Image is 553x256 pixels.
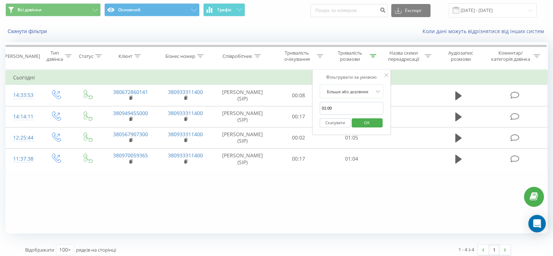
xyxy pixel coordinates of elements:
[352,118,382,127] button: OK
[320,102,384,115] input: 00:00
[217,7,232,12] span: Графік
[320,74,384,81] div: Фільтрувати за умовою
[13,110,32,124] div: 14:14:11
[113,152,148,159] a: 380970059365
[168,152,203,159] a: 380933311400
[113,131,148,138] a: 380567907300
[213,85,272,106] td: [PERSON_NAME] (SIP)
[489,50,532,62] div: Коментар/категорія дзвінка
[5,28,51,35] button: Скинути фільтри
[223,53,252,59] div: Співробітник
[113,110,148,117] a: 380949455000
[458,246,474,253] div: 1 - 4 з 4
[272,85,325,106] td: 00:08
[203,3,245,16] button: Графік
[528,215,546,232] div: Open Intercom Messenger
[165,53,195,59] div: Бізнес номер
[76,247,116,253] span: рядків на сторінці
[17,7,41,13] span: Всі дзвінки
[213,127,272,148] td: [PERSON_NAME] (SIP)
[213,148,272,169] td: [PERSON_NAME] (SIP)
[5,3,101,16] button: Всі дзвінки
[489,245,500,255] a: 1
[6,70,548,85] td: Сьогодні
[3,53,40,59] div: [PERSON_NAME]
[391,4,430,17] button: Експорт
[168,131,203,138] a: 380933311400
[310,4,388,17] input: Пошук за номером
[79,53,93,59] div: Статус
[272,106,325,127] td: 00:17
[168,88,203,95] a: 380933311400
[59,246,68,253] div: 100
[320,118,350,127] button: Скасувати
[325,127,378,148] td: 01:05
[168,110,203,117] a: 380933311400
[46,50,63,62] div: Тип дзвінка
[13,131,32,145] div: 12:25:44
[357,117,377,128] span: OK
[422,28,548,35] a: Коли дані можуть відрізнятися вiд інших систем
[332,50,368,62] div: Тривалість розмови
[385,50,423,62] div: Назва схеми переадресації
[13,152,32,166] div: 11:37:38
[272,148,325,169] td: 00:17
[119,53,132,59] div: Клієнт
[213,106,272,127] td: [PERSON_NAME] (SIP)
[13,88,32,102] div: 14:33:53
[325,148,378,169] td: 01:04
[25,247,54,253] span: Відображати
[104,3,200,16] button: Основний
[272,127,325,148] td: 00:02
[440,50,482,62] div: Аудіозапис розмови
[113,88,148,95] a: 380672860141
[279,50,315,62] div: Тривалість очікування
